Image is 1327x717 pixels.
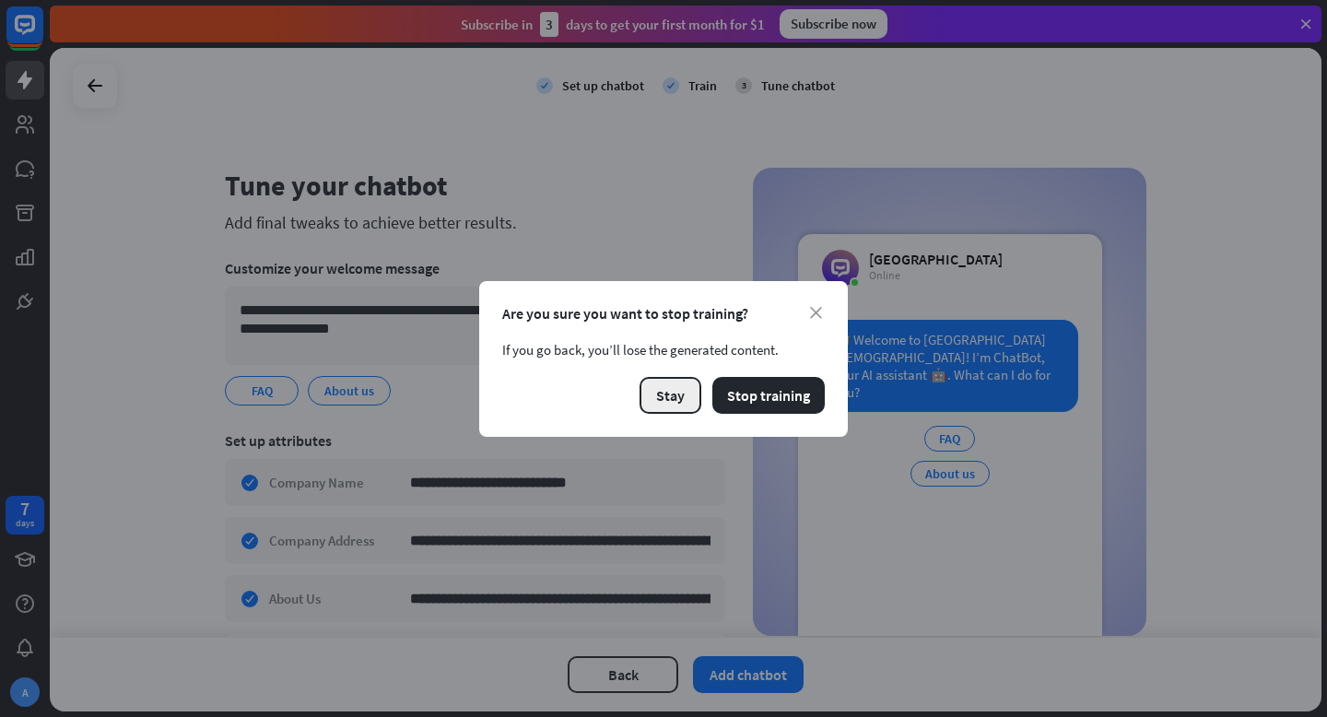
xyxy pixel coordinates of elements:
[502,341,825,358] div: If you go back, you’ll lose the generated content.
[640,377,701,414] button: Stay
[15,7,70,63] button: Open LiveChat chat widget
[810,307,822,319] i: close
[502,304,825,323] div: Are you sure you want to stop training?
[712,377,825,414] button: Stop training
